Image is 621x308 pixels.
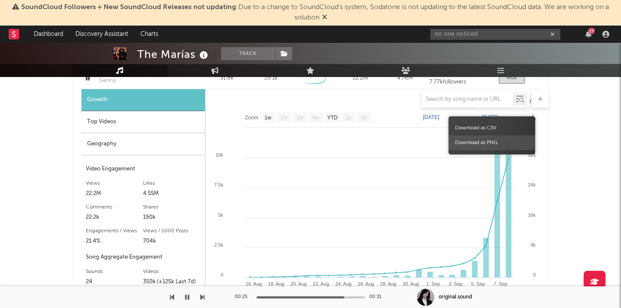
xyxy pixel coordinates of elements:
[143,226,201,236] div: Views / 1000 Posts
[81,133,205,155] div: Geography
[86,252,201,263] div: Song Aggregate Engagement
[264,115,271,121] text: 1w
[385,74,425,83] div: 4.76M
[143,277,201,287] div: 350k (+125k Last 7d)
[235,292,252,302] div: 00:25
[426,281,440,286] text: 1. Sep
[143,178,201,189] div: Likes
[528,182,536,187] text: 24k
[81,111,205,133] div: Top Videos
[358,281,374,286] text: 26. Aug
[99,77,116,85] div: Sienna
[86,236,143,247] div: 21.4%
[218,212,223,218] text: 5k
[86,202,143,212] div: Comments
[313,281,329,286] text: 22. Aug
[21,4,609,21] span: : Due to a change to SoundCloud's system, Sodatone is not updating to the latest SoundCloud data....
[439,293,472,301] div: original sound
[264,74,278,83] div: 29.1k
[137,47,210,61] div: The Marías
[143,266,201,277] div: Videos
[86,164,201,174] div: Video Engagement
[143,189,201,199] div: 4.55M
[207,74,247,83] div: 31.6k
[143,202,201,212] div: Shares
[533,272,535,277] text: 0
[423,114,439,120] text: [DATE]
[245,115,258,121] text: Zoom
[214,242,223,247] text: 2.5k
[143,236,201,247] div: 704k
[221,47,275,60] button: Track
[482,114,498,120] text: [DATE]
[268,281,284,286] text: 18. Aug
[134,26,164,43] a: Charts
[380,281,396,286] text: 28. Aug
[81,89,205,111] div: Growth
[86,277,143,287] div: 24
[585,31,592,38] button: 17
[361,115,367,121] text: All
[403,281,419,286] text: 30. Aug
[245,281,261,286] text: 16. Aug
[214,182,223,187] text: 7.5k
[335,281,351,286] text: 24. Aug
[467,114,472,120] text: →
[312,115,319,121] text: 6m
[220,272,223,277] text: 0
[530,242,536,247] text: 8k
[86,266,143,277] div: Sounds
[86,178,143,189] div: Views
[430,29,560,40] input: Search for artists
[69,26,134,43] a: Discovery Assistant
[528,212,536,218] text: 16k
[280,115,287,121] text: 1m
[86,212,143,223] div: 22.2k
[143,212,201,223] div: 190k
[429,79,490,85] div: 7.77k followers
[588,28,595,34] div: 17
[86,226,143,236] div: Engagements / Views
[449,121,535,135] span: Download as CSV
[345,115,351,121] text: 1y
[449,135,535,150] span: Download as PNG
[528,152,536,157] text: 32k
[422,96,513,103] input: Search by song name or URL
[290,281,306,286] text: 20. Aug
[296,115,303,121] text: 3m
[449,281,462,286] text: 3. Sep
[21,4,236,11] span: SoundCloud Followers + New SoundCloud Releases not updating
[471,281,485,286] text: 5. Sep
[369,292,387,302] div: 00:31
[340,74,380,83] div: 22.2M
[215,152,223,157] text: 10k
[28,26,69,43] a: Dashboard
[322,14,327,21] span: Dismiss
[86,189,143,199] div: 22.2M
[327,115,337,121] text: YTD
[493,281,507,286] text: 7. Sep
